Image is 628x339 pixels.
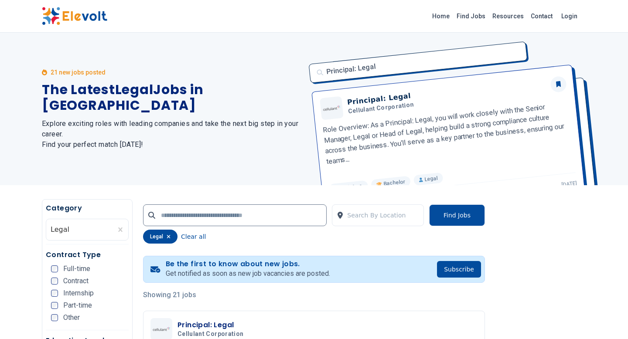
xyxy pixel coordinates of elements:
h3: Principal: Legal [177,320,247,330]
a: Contact [527,9,556,23]
span: Cellulant Corporation [177,330,243,338]
input: Full-time [51,265,58,272]
input: Internship [51,290,58,297]
h1: The Latest Legal Jobs in [GEOGRAPHIC_DATA] [42,82,304,113]
span: Part-time [63,302,92,309]
span: Internship [63,290,94,297]
button: Find Jobs [429,204,485,226]
button: Clear all [181,230,206,244]
h4: Be the first to know about new jobs. [166,260,330,268]
input: Other [51,314,58,321]
div: legal [143,230,177,244]
a: Resources [489,9,527,23]
h5: Category [46,203,129,214]
a: Find Jobs [453,9,489,23]
p: 21 new jobs posted [51,68,106,77]
img: Elevolt [42,7,107,25]
span: Full-time [63,265,90,272]
p: Showing 21 jobs [143,290,485,300]
h5: Contract Type [46,250,129,260]
input: Part-time [51,302,58,309]
span: Other [63,314,80,321]
a: Login [556,7,583,25]
a: Home [429,9,453,23]
p: Get notified as soon as new job vacancies are posted. [166,268,330,279]
input: Contract [51,278,58,285]
span: Contract [63,278,89,285]
h2: Explore exciting roles with leading companies and take the next big step in your career. Find you... [42,119,304,150]
img: Cellulant Corporation [153,327,170,332]
button: Subscribe [437,261,481,278]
